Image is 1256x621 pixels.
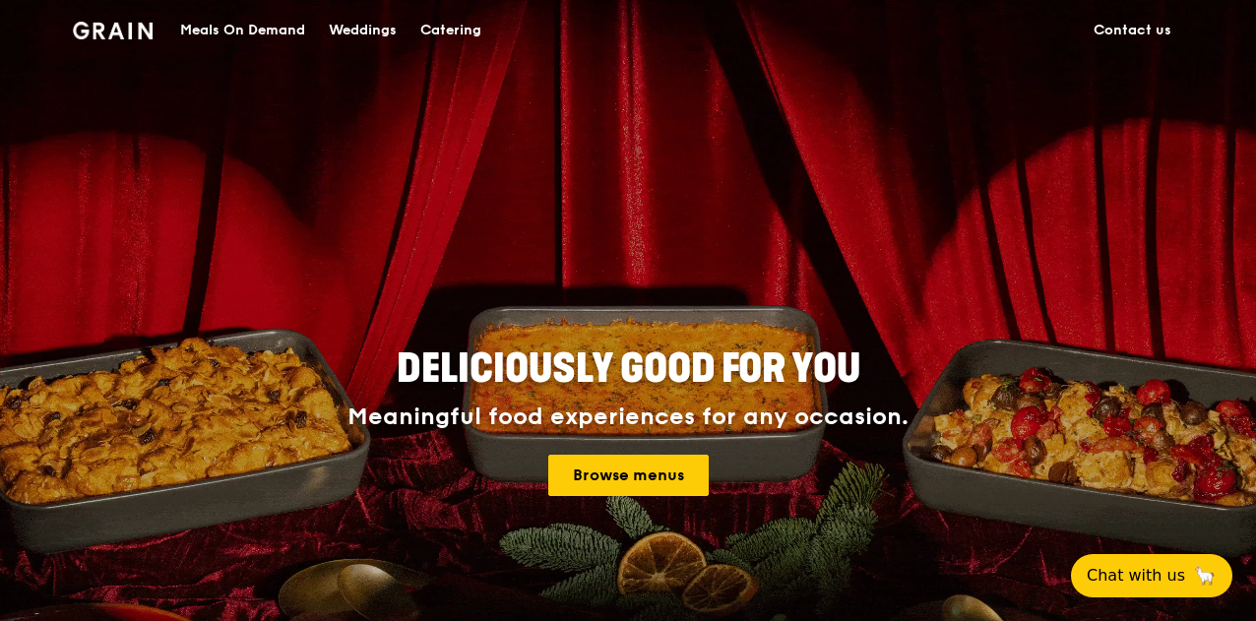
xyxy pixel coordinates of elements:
a: Catering [408,1,493,60]
div: Weddings [329,1,397,60]
a: Contact us [1082,1,1183,60]
a: Weddings [317,1,408,60]
div: Catering [420,1,481,60]
span: Chat with us [1087,564,1185,588]
img: Grain [73,22,153,39]
a: Browse menus [548,455,709,496]
span: 🦙 [1193,564,1217,588]
div: Meals On Demand [180,1,305,60]
button: Chat with us🦙 [1071,554,1232,597]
